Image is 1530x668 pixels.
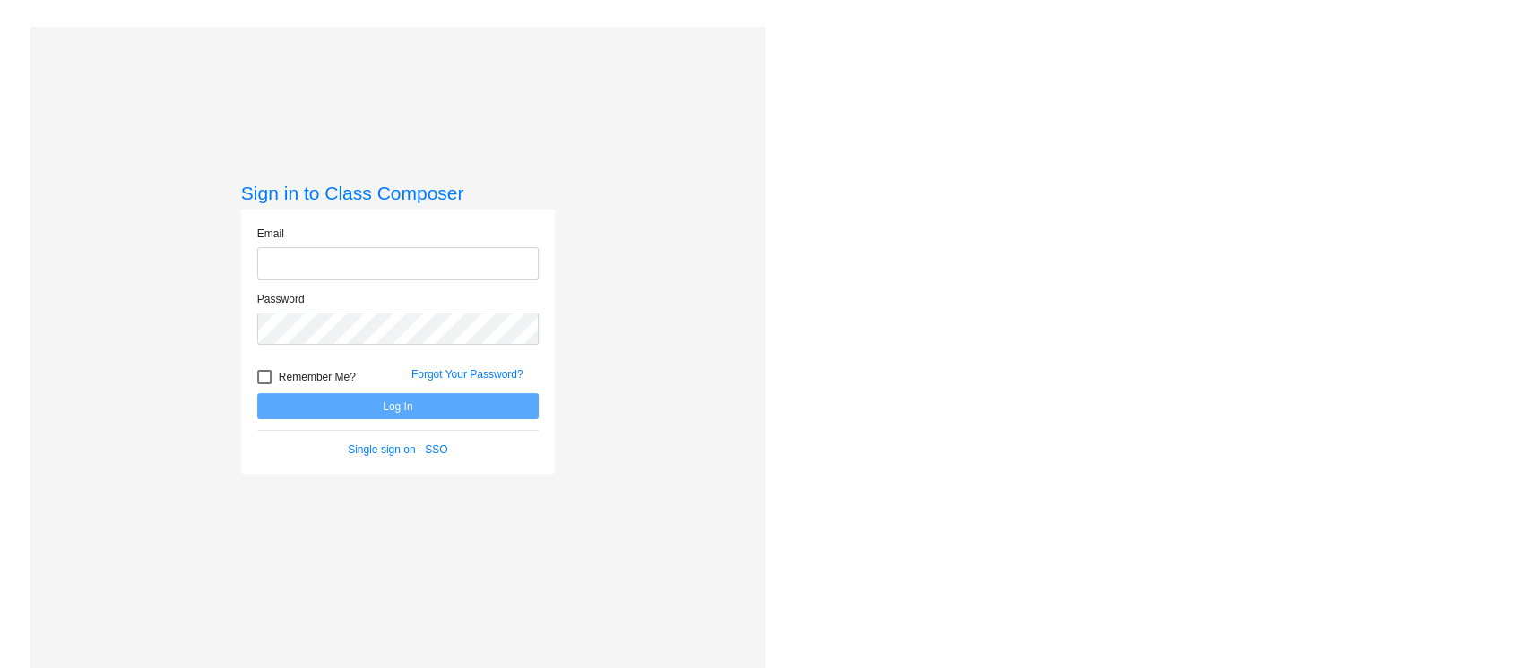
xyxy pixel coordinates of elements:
[257,291,305,307] label: Password
[348,443,447,456] a: Single sign on - SSO
[257,226,284,242] label: Email
[257,393,539,419] button: Log In
[241,182,555,204] h3: Sign in to Class Composer
[411,368,523,381] a: Forgot Your Password?
[279,366,356,388] span: Remember Me?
